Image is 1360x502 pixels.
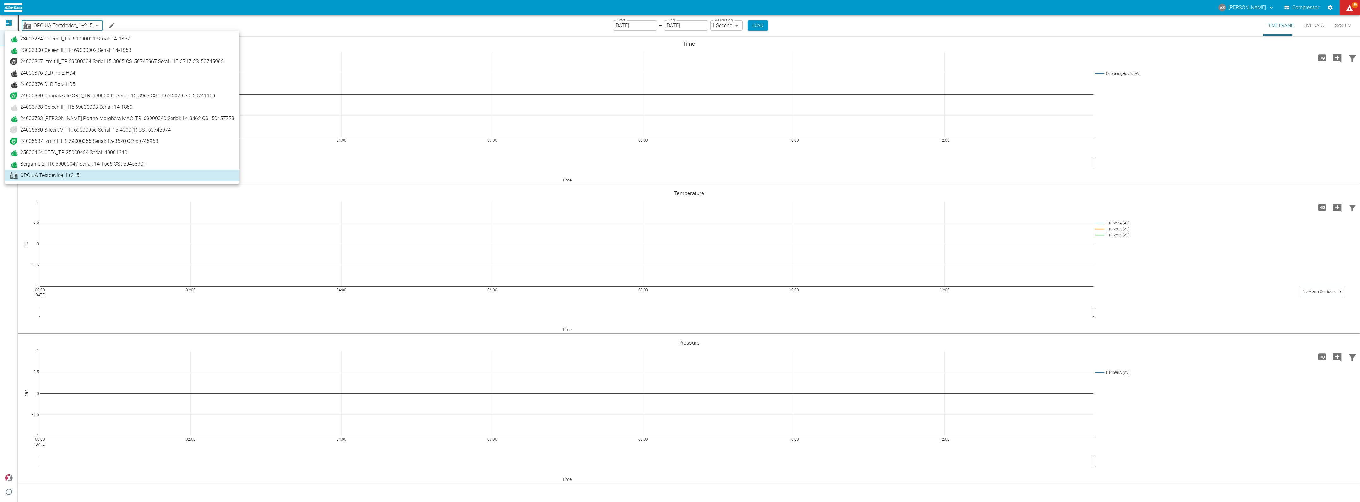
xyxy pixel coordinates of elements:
a: 25000464 CEFA_TR 25000464 Serial: 40001340 [10,149,234,156]
span: 24003788 Geleen III_TR: 69000003 Serial: 14-1859 [20,103,133,111]
span: Bergamo 2_TR: 69000047 Serial: 14-1565 CS : 50458301 [20,160,146,168]
a: 24003793 [PERSON_NAME] Portho Marghera MAC_TR: 69000040 Serial: 14-3462 CS : 50457778 [10,115,234,122]
a: 24000876 DLR Porz HD4 [10,69,234,77]
a: 24003788 Geleen III_TR: 69000003 Serial: 14-1859 [10,103,234,111]
span: 24000880 Chanakkale ORC_TR: 69000041 Serial: 15-3967 CS : 50746020 SD: 50741109 [20,92,215,100]
a: 23003300 Geleen II_TR: 69000002 Serial: 14-1858 [10,46,234,54]
span: 24003793 [PERSON_NAME] Portho Marghera MAC_TR: 69000040 Serial: 14-3462 CS : 50457778 [20,115,234,122]
a: 24000867 Izmit II_TR:69000004 Serial:15-3065 CS: 50745967 Serail: 15-3717 CS: 50745966 [10,58,234,65]
span: 24000876 DLR Porz HD5 [20,81,75,88]
span: 25000464 CEFA_TR 25000464 Serial: 40001340 [20,149,127,156]
span: 24005630 Bilecik V_TR: 69000056 Serial: 15-4000(1) CS : 50745974 [20,126,171,134]
a: Bergamo 2_TR: 69000047 Serial: 14-1565 CS : 50458301 [10,160,234,168]
span: 23003284 Geleen I_TR: 69000001 Serial: 14-1857 [20,35,130,43]
a: 24005637 Izmir I_TR: 69000055 Serial: 15-3620 CS: 50745963 [10,138,234,145]
a: 23003284 Geleen I_TR: 69000001 Serial: 14-1857 [10,35,234,43]
a: 24000880 Chanakkale ORC_TR: 69000041 Serial: 15-3967 CS : 50746020 SD: 50741109 [10,92,234,100]
a: OPC UA Testdevice_1+2=5 [10,172,234,179]
span: 23003300 Geleen II_TR: 69000002 Serial: 14-1858 [20,46,131,54]
span: 24000867 Izmit II_TR:69000004 Serial:15-3065 CS: 50745967 Serail: 15-3717 CS: 50745966 [20,58,224,65]
a: 24000876 DLR Porz HD5 [10,81,234,88]
a: 24005630 Bilecik V_TR: 69000056 Serial: 15-4000(1) CS : 50745974 [10,126,234,134]
span: 24005637 Izmir I_TR: 69000055 Serial: 15-3620 CS: 50745963 [20,138,158,145]
span: OPC UA Testdevice_1+2=5 [20,172,79,179]
span: 24000876 DLR Porz HD4 [20,69,75,77]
